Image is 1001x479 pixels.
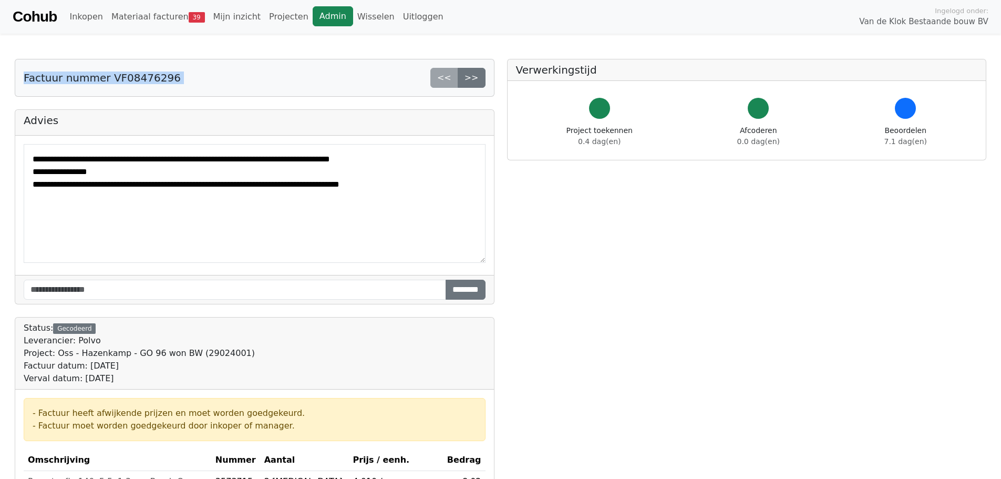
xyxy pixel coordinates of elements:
div: Factuur datum: [DATE] [24,360,255,372]
a: Projecten [265,6,313,27]
th: Prijs / eenh. [348,450,442,471]
a: Inkopen [65,6,107,27]
div: - Factuur heeft afwijkende prijzen en moet worden goedgekeurd. [33,407,477,420]
span: Van de Klok Bestaande bouw BV [859,16,988,28]
div: Status: [24,322,255,385]
span: 7.1 dag(en) [884,137,927,146]
h5: Verwerkingstijd [516,64,978,76]
div: Afcoderen [737,125,780,147]
div: Project: Oss - Hazenkamp - GO 96 won BW (29024001) [24,347,255,360]
a: Admin [313,6,353,26]
a: Cohub [13,4,57,29]
span: 0.4 dag(en) [578,137,621,146]
th: Omschrijving [24,450,211,471]
th: Bedrag [443,450,486,471]
a: Wisselen [353,6,399,27]
a: >> [458,68,486,88]
span: Ingelogd onder: [935,6,988,16]
th: Aantal [260,450,349,471]
h5: Advies [24,114,486,127]
a: Uitloggen [399,6,448,27]
div: Gecodeerd [53,323,96,334]
a: Mijn inzicht [209,6,265,27]
span: 0.0 dag(en) [737,137,780,146]
div: Verval datum: [DATE] [24,372,255,385]
span: 39 [189,12,205,23]
div: Beoordelen [884,125,927,147]
div: Leverancier: Polvo [24,334,255,347]
th: Nummer [211,450,260,471]
div: - Factuur moet worden goedgekeurd door inkoper of manager. [33,420,477,432]
h5: Factuur nummer VF08476296 [24,72,181,84]
div: Project toekennen [566,125,633,147]
a: Materiaal facturen39 [107,6,209,27]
